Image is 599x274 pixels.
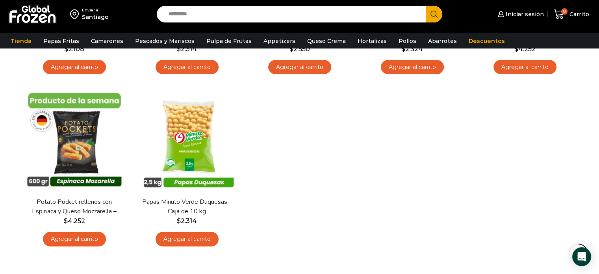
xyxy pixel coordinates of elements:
a: Agregar al carrito: “Papas Fritas Wedges – Corte Gajo - Caja 10 kg” [156,60,219,75]
a: Potato Pocket rellenos con Espinaca y Queso Mozzarella – Caja 8.4 kg [29,198,119,216]
span: $ [64,217,68,225]
a: Iniciar sesión [496,6,544,22]
span: $ [289,45,293,53]
a: Camarones [87,34,127,48]
a: Agregar al carrito: “Papas Fritas Coated 10x10mm - Corte Bastón - Caja 10 kg” [381,60,444,75]
bdi: 2.314 [177,217,197,225]
bdi: 2.550 [289,45,310,53]
div: Enviar a [82,7,109,13]
span: 0 [561,8,567,15]
a: Agregar al carrito: “Potato Pocket rellenos con Espinaca y Queso Mozzarella - Caja 8.4 kg” [43,232,106,246]
bdi: 4.252 [64,217,85,225]
span: $ [177,45,181,53]
a: Papas Fritas [39,34,83,48]
span: $ [514,45,518,53]
bdi: 4.252 [514,45,536,53]
a: Hortalizas [354,34,391,48]
a: Descuentos [465,34,509,48]
a: Abarrotes [424,34,461,48]
a: Papas Minuto Verde Duquesas – Caja de 10 kg [141,198,232,216]
a: Agregar al carrito: “Papas Fritas Dippers - Corte Ondulado - Caja 10 kg” [268,60,331,75]
bdi: 2.108 [64,45,84,53]
div: Santiago [82,13,109,21]
div: Open Intercom Messenger [572,247,591,266]
a: Agregar al carrito: “Potato Pocket rellenos con Queso Crema y Finas Hierbas - Caja 8.4 kg” [493,60,556,75]
a: Pollos [395,34,420,48]
a: Queso Crema [303,34,350,48]
span: $ [64,45,68,53]
a: 0 Carrito [552,5,591,24]
span: Iniciar sesión [504,10,544,18]
bdi: 2.324 [401,45,423,53]
a: Pescados y Mariscos [131,34,198,48]
a: Tienda [7,34,35,48]
bdi: 2.314 [177,45,197,53]
span: Carrito [567,10,589,18]
button: Search button [426,6,442,22]
a: Pulpa de Frutas [202,34,256,48]
img: address-field-icon.svg [70,7,82,21]
span: $ [177,217,181,225]
a: Appetizers [260,34,299,48]
a: Agregar al carrito: “Papas Fritas Crinkle - Corte Acordeón - Caja 10 kg” [43,60,106,75]
a: Agregar al carrito: “Papas Minuto Verde Duquesas - Caja de 10 kg” [156,232,219,246]
span: $ [401,45,405,53]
